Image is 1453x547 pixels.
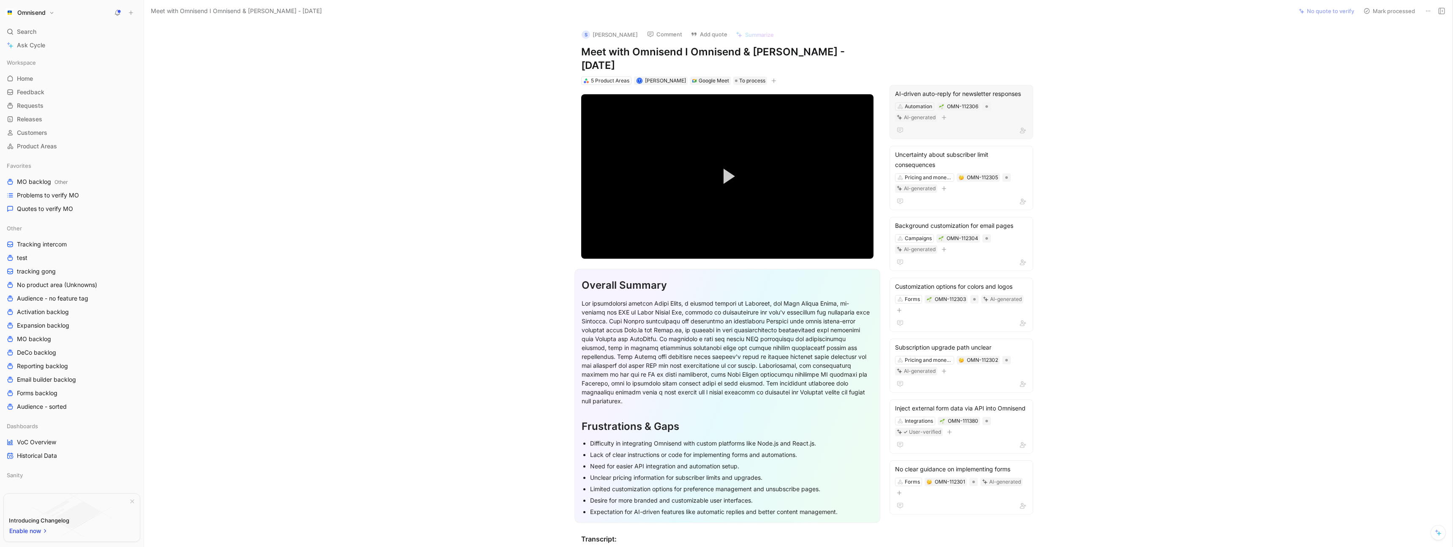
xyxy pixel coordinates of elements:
span: VoC Overview [17,438,56,446]
div: S [582,30,590,39]
div: User-verified [909,428,941,436]
div: Lor ipsumdolorsi ametcon Adipi Elits, d eiusmod tempori ut Laboreet, dol Magn Aliqua Enima, mi-ve... [582,299,873,405]
div: AI-generated [904,184,936,193]
img: 🤔 [959,358,964,363]
span: Audience - sorted [17,402,67,411]
button: 🌱 [939,418,945,424]
img: 🌱 [939,104,944,109]
div: OMN-112302 [967,356,998,364]
span: Quotes to verify MO [17,205,73,213]
div: Favorites [3,159,140,172]
a: Tracking intercom [3,238,140,251]
a: Customers [3,126,140,139]
span: [PERSON_NAME] [645,77,686,84]
div: Pricing and monetisation [905,356,952,364]
span: test [17,254,27,262]
span: No product area (Unknowns) [17,281,97,289]
div: Forms [905,478,920,486]
button: 🌱 [938,235,944,241]
div: Limited customization options for preference management and unsubscribe pages. [590,484,873,493]
div: Desire for more branded and customizable user interfaces. [590,496,873,505]
img: 🌱 [940,418,945,424]
div: Google Meet [699,77,729,85]
div: OMN-111380 [948,417,978,425]
span: Workspace [7,58,36,67]
span: Home [17,74,33,83]
div: AI-generated [904,367,936,375]
div: Integrations [905,417,933,425]
div: Search [3,25,140,38]
button: Mark processed [1360,5,1419,17]
span: Enable now [9,526,42,536]
span: Expansion backlog [17,321,69,330]
button: 🌱 [939,104,944,109]
div: Uncertainty about subscriber limit consequences [895,150,1028,170]
a: Expansion backlog [3,319,140,332]
div: 5 Product Areas [591,77,629,85]
div: Video Player [581,94,873,259]
a: MO backlogOther [3,175,140,188]
span: Releases [17,115,42,123]
span: Sanity [7,471,23,479]
div: Transcript: [581,534,873,544]
div: OtherTracking intercomtesttracking gongNo product area (Unknowns)Audience - no feature tagActivat... [3,222,140,413]
span: Reporting backlog [17,362,68,370]
a: Feedback [3,86,140,98]
a: Quotes to verify MO [3,202,140,215]
div: Sanity [3,469,140,484]
div: Automation [905,102,932,111]
div: Subscription upgrade path unclear [895,342,1028,353]
a: No product area (Unknowns) [3,279,140,291]
div: OMN-112303 [935,295,966,304]
div: T [637,78,642,83]
button: No quote to verify [1295,5,1358,17]
span: DeCo backlog [17,348,56,357]
span: Summarize [745,31,774,38]
div: Difficulty in integrating Omnisend with custom platforms like Node.js and React.js. [590,439,873,448]
span: Historical Data [17,451,57,460]
button: 🤔 [958,357,964,363]
a: Historical Data [3,449,140,462]
button: Play Video [708,157,746,195]
span: MO backlog [17,178,68,186]
button: Enable now [9,525,49,536]
button: Comment [643,28,686,40]
a: Ask Cycle [3,39,140,52]
div: DashboardsVoC OverviewHistorical Data [3,420,140,462]
span: Forms backlog [17,389,57,397]
button: 🤔 [958,175,964,181]
span: tracking gong [17,267,56,276]
span: Other [54,179,68,185]
a: DeCo backlog [3,346,140,359]
div: 🤔 [926,479,932,485]
div: Pricing and monetisation [905,173,952,182]
button: OmnisendOmnisend [3,7,57,19]
div: Forms [905,295,920,304]
a: Home [3,72,140,85]
button: S[PERSON_NAME] [578,28,642,41]
div: Overall Summary [582,278,873,293]
span: Product Areas [17,142,57,150]
div: Dashboards [3,420,140,432]
div: Expectation for AI-driven features like automatic replies and better content management. [590,507,873,516]
span: Customers [17,129,47,137]
span: Other [7,224,22,232]
span: Feedback [17,88,44,96]
div: AI-driven auto-reply for newsletter responses [895,89,1028,99]
div: OMN-112306 [947,102,978,111]
a: Requests [3,99,140,112]
div: AI-generated [989,478,1021,486]
span: Favorites [7,161,31,170]
div: To process [733,77,767,85]
img: 🤔 [959,175,964,180]
a: Problems to verify MO [3,189,140,202]
span: Dashboards [7,422,38,430]
button: 🌱 [926,296,932,302]
span: MO backlog [17,335,51,343]
span: Activation backlog [17,308,69,316]
span: Problems to verify MO [17,191,79,200]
